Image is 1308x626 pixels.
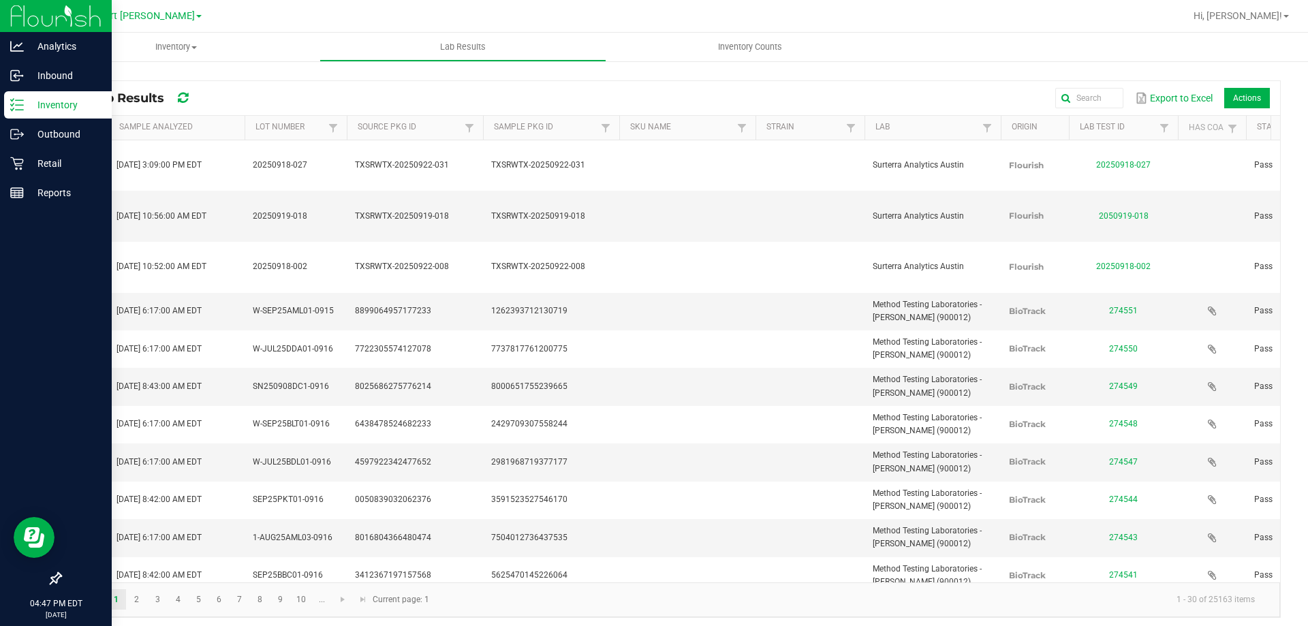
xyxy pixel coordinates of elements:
a: SKU NameSortable [630,122,733,133]
span: Surterra Analytics Austin [873,262,964,271]
a: StrainSortable [766,122,842,133]
span: TXSRWTX-20250919-018 [491,211,585,221]
a: Go to the last page [353,589,373,610]
span: BioTrack [1009,532,1046,542]
a: 274547 [1109,457,1138,467]
span: 8025686275776214 [355,381,431,391]
a: 274550 [1109,344,1138,354]
a: Page 10 [292,589,311,610]
th: Has CoA [1178,116,1246,140]
span: SEP25PKT01-0916 [253,495,324,504]
span: BioTrack [1009,456,1046,467]
a: 274548 [1109,419,1138,428]
a: Page 7 [230,589,249,610]
a: Lot NumberSortable [255,122,324,133]
span: Pass [1254,306,1273,315]
span: Pass [1254,211,1273,221]
span: TXSRWTX-20250922-031 [355,160,449,170]
span: BioTrack [1009,570,1046,580]
a: Page 11 [312,589,332,610]
p: Inbound [24,67,106,84]
span: Pass [1254,262,1273,271]
p: Retail [24,155,106,172]
span: 4597922342477652 [355,457,431,467]
button: Export to Excel [1132,87,1216,110]
span: BioTrack [1009,306,1046,316]
a: Page 9 [270,589,290,610]
span: Pass [1254,419,1273,428]
span: Pass [1254,495,1273,504]
span: 7722305574127078 [355,344,431,354]
kendo-pager: Current page: 1 [61,582,1280,617]
span: Method Testing Laboratories - [PERSON_NAME] (900012) [873,488,982,511]
span: Method Testing Laboratories - [PERSON_NAME] (900012) [873,526,982,548]
a: Filter [597,119,614,136]
span: Flourish [1009,160,1044,170]
a: Inventory Counts [606,33,893,61]
a: OriginSortable [1012,122,1063,133]
a: Page 2 [127,589,146,610]
span: Pass [1254,533,1273,542]
a: Filter [843,119,859,136]
iframe: Resource center [14,517,54,558]
a: Filter [461,119,478,136]
span: Pass [1254,457,1273,467]
div: All Lab Results [71,87,225,110]
a: 20250918-002 [1096,262,1151,271]
p: Outbound [24,126,106,142]
span: Flourish [1009,262,1044,272]
span: TXSRWTX-20250922-031 [491,160,585,170]
span: [DATE] 10:56:00 AM EDT [116,211,206,221]
a: 274544 [1109,495,1138,504]
a: 274541 [1109,570,1138,580]
span: 20250918-002 [253,262,307,271]
span: 20250919-018 [253,211,307,221]
span: 20250918-027 [253,160,307,170]
span: SN250908DC1-0916 [253,381,329,391]
span: 8000651755239665 [491,381,567,391]
span: 0050839032062376 [355,495,431,504]
span: TXSRWTX-20250922-008 [491,262,585,271]
span: Method Testing Laboratories - [PERSON_NAME] (900012) [873,450,982,473]
span: Hi, [PERSON_NAME]! [1194,10,1282,21]
span: [DATE] 10:52:00 AM EDT [116,262,206,271]
a: 274549 [1109,381,1138,391]
span: Pass [1254,570,1273,580]
a: 2050919-018 [1099,211,1149,221]
span: Pass [1254,344,1273,354]
a: Filter [325,119,341,136]
a: Filter [1156,119,1172,136]
span: 6438478524682233 [355,419,431,428]
a: StatusSortable [1257,122,1298,133]
span: TXSRWTX-20250922-008 [355,262,449,271]
p: Analytics [24,38,106,54]
span: W-JUL25BDL01-0916 [253,457,331,467]
inline-svg: Inventory [10,98,24,112]
span: 5625470145226064 [491,570,567,580]
span: Method Testing Laboratories - [PERSON_NAME] (900012) [873,300,982,322]
a: Filter [979,119,995,136]
span: BioTrack [1009,381,1046,392]
a: 20250918-027 [1096,160,1151,170]
span: Surterra Analytics Austin [873,160,964,170]
a: Lab Test IDSortable [1080,122,1155,133]
span: Method Testing Laboratories - [PERSON_NAME] (900012) [873,413,982,435]
span: 7504012736437535 [491,533,567,542]
span: 8899064957177233 [355,306,431,315]
a: Source Pkg IDSortable [358,122,461,133]
input: Search [1055,88,1123,108]
span: 8016804366480474 [355,533,431,542]
inline-svg: Analytics [10,40,24,53]
kendo-pager-info: 1 - 30 of 25163 items [437,589,1266,611]
a: Sample AnalyzedSortable [119,122,239,133]
span: [DATE] 8:42:00 AM EDT [116,495,202,504]
span: New Port [PERSON_NAME] [76,10,195,22]
inline-svg: Outbound [10,127,24,141]
span: BioTrack [1009,343,1046,354]
a: Inventory [33,33,320,61]
span: Inventory Counts [700,41,800,53]
span: TXSRWTX-20250919-018 [355,211,449,221]
a: LabSortable [875,122,978,133]
span: [DATE] 6:17:00 AM EDT [116,419,202,428]
span: Go to the last page [358,594,369,605]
